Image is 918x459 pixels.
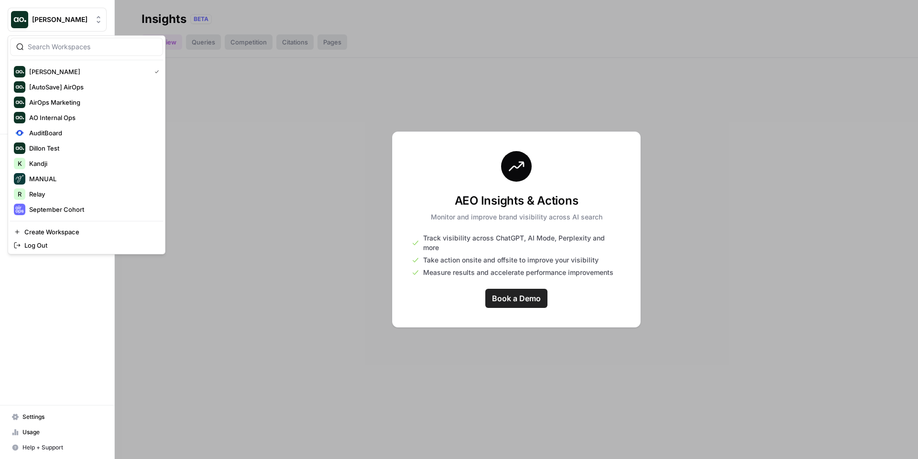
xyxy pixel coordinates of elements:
[22,428,102,437] span: Usage
[431,212,602,222] p: Monitor and improve brand visibility across AI search
[14,142,25,154] img: Dillon Test Logo
[28,42,157,52] input: Search Workspaces
[485,289,547,308] a: Book a Demo
[29,143,155,153] span: Dillon Test
[29,159,155,168] span: Kandji
[423,268,613,277] span: Measure results and accelerate performance improvements
[11,11,28,28] img: Zoe Jessup Logo
[22,413,102,421] span: Settings
[10,225,163,239] a: Create Workspace
[14,97,25,108] img: AirOps Marketing Logo
[14,204,25,215] img: September Cohort Logo
[18,159,22,168] span: K
[8,425,107,440] a: Usage
[29,174,155,184] span: MANUAL
[29,128,155,138] span: AuditBoard
[29,67,147,76] span: [PERSON_NAME]
[14,173,25,185] img: MANUAL Logo
[22,443,102,452] span: Help + Support
[423,233,621,252] span: Track visibility across ChatGPT, AI Mode, Perplexity and more
[8,35,165,254] div: Workspace: Zoe Jessup
[29,98,155,107] span: AirOps Marketing
[24,240,155,250] span: Log Out
[8,440,107,455] button: Help + Support
[29,189,155,199] span: Relay
[29,82,155,92] span: [AutoSave] AirOps
[8,409,107,425] a: Settings
[29,205,155,214] span: September Cohort
[14,112,25,123] img: AO Internal Ops Logo
[492,293,541,304] span: Book a Demo
[423,255,599,265] span: Take action onsite and offsite to improve your visibility
[10,239,163,252] a: Log Out
[14,81,25,93] img: [AutoSave] AirOps Logo
[32,15,90,24] span: [PERSON_NAME]
[24,227,155,237] span: Create Workspace
[29,113,155,122] span: AO Internal Ops
[431,193,602,208] h3: AEO Insights & Actions
[14,127,25,139] img: AuditBoard Logo
[18,189,22,199] span: R
[8,8,107,32] button: Workspace: Zoe Jessup
[14,66,25,77] img: Zoe Jessup Logo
